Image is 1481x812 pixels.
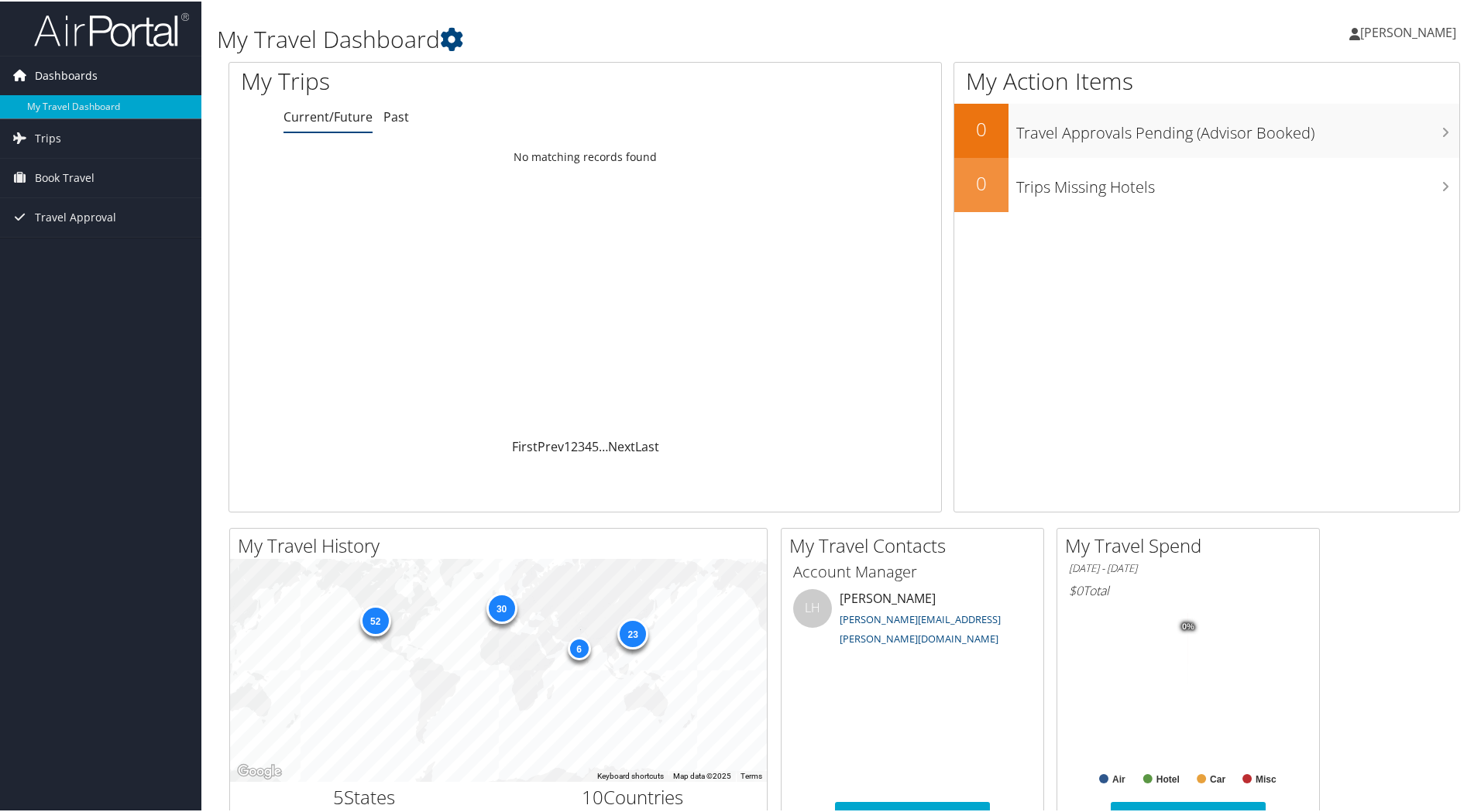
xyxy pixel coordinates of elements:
a: 3 [578,437,585,454]
a: [PERSON_NAME] [1349,8,1472,54]
h2: 0 [954,169,1009,195]
a: 0Trips Missing Hotels [954,156,1459,211]
li: [PERSON_NAME] [785,588,1039,651]
span: … [599,437,608,454]
span: Travel Approval [35,197,116,235]
h6: [DATE] - [DATE] [1069,560,1307,574]
a: Last [635,437,659,454]
h2: Countries [510,783,756,809]
tspan: 0% [1182,621,1194,630]
h3: Travel Approvals Pending (Advisor Booked) [1016,113,1459,142]
a: Prev [538,437,564,454]
a: 0Travel Approvals Pending (Advisor Booked) [954,102,1459,156]
div: 52 [359,604,390,635]
h2: 0 [954,115,1009,141]
text: Hotel [1156,773,1180,783]
a: First [512,437,538,454]
h3: Trips Missing Hotels [1016,167,1459,197]
a: 4 [585,437,592,454]
div: LH [793,588,832,626]
a: 5 [592,437,599,454]
a: Next [608,437,635,454]
a: Open this area in Google Maps (opens a new window) [234,760,285,780]
h2: My Travel Spend [1065,531,1319,557]
div: 30 [486,591,517,622]
img: airportal-logo.png [34,10,189,46]
td: No matching records found [229,142,941,170]
h2: States [242,783,487,809]
h3: Account Manager [793,560,1032,581]
img: Google [234,760,285,780]
span: 10 [582,783,603,808]
a: 1 [564,437,571,454]
span: Trips [35,118,61,156]
h1: My Travel Dashboard [217,22,1053,54]
a: Terms (opens in new tab) [740,770,762,779]
text: Misc [1256,773,1277,783]
div: 6 [567,636,590,659]
span: $0 [1069,581,1083,598]
h6: Total [1069,581,1307,598]
span: [PERSON_NAME] [1360,22,1456,39]
span: Book Travel [35,157,94,196]
h2: My Travel History [238,531,767,557]
a: Past [383,107,409,124]
text: Air [1112,773,1125,783]
text: Car [1210,773,1225,783]
span: 5 [333,783,344,808]
h2: My Travel Contacts [789,531,1043,557]
button: Keyboard shortcuts [597,769,664,780]
span: Dashboards [35,55,98,94]
h1: My Trips [241,63,633,96]
h1: My Action Items [954,63,1459,96]
a: [PERSON_NAME][EMAIL_ADDRESS][PERSON_NAME][DOMAIN_NAME] [840,611,1001,645]
span: Map data ©2025 [673,770,731,779]
a: 2 [571,437,578,454]
div: 23 [617,617,648,648]
a: Current/Future [283,107,373,124]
